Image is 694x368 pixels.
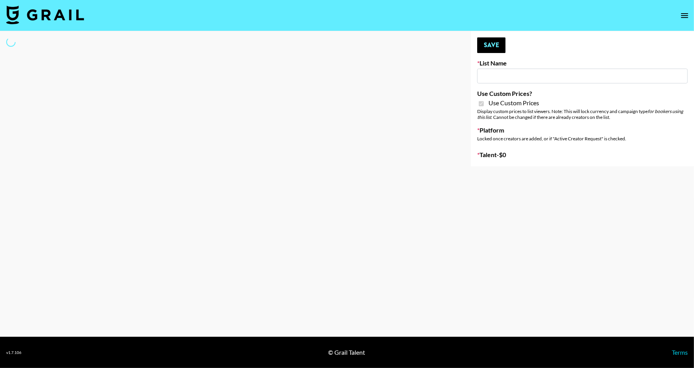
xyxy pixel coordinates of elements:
div: Display custom prices to list viewers. Note: This will lock currency and campaign type . Cannot b... [477,108,688,120]
label: Use Custom Prices? [477,90,688,97]
span: Use Custom Prices [488,99,539,107]
em: for bookers using this list [477,108,683,120]
div: v 1.7.106 [6,350,21,355]
label: Platform [477,126,688,134]
button: open drawer [677,8,692,23]
label: List Name [477,59,688,67]
img: Grail Talent [6,5,84,24]
div: © Grail Talent [328,349,365,356]
div: Locked once creators are added, or if "Active Creator Request" is checked. [477,136,688,142]
button: Save [477,37,506,53]
a: Terms [672,349,688,356]
label: Talent - $ 0 [477,151,688,159]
